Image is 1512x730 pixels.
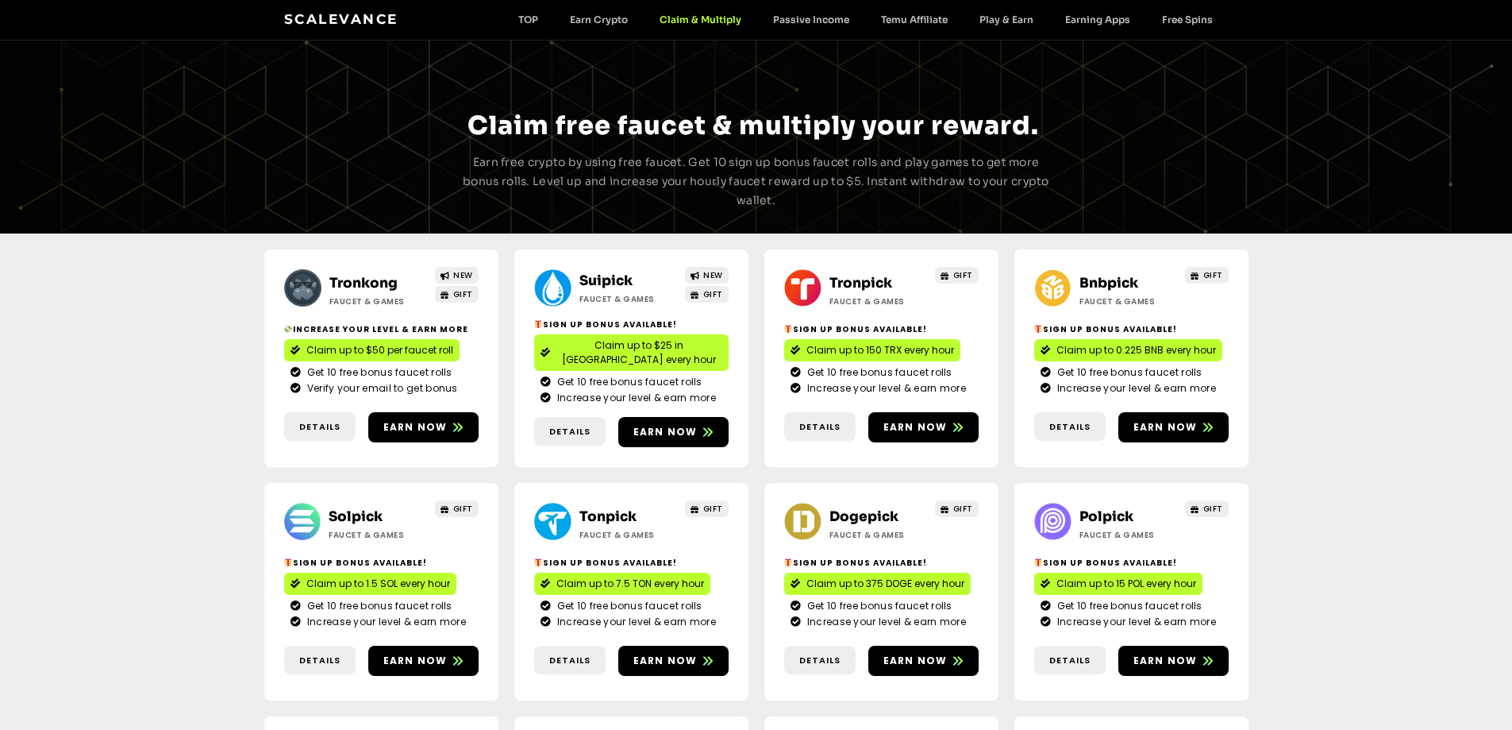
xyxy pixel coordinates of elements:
h2: Faucet & Games [1079,529,1179,541]
span: Increase your level & earn more [803,615,966,629]
a: Claim & Multiply [644,14,757,25]
span: Claim up to 150 TRX every hour [806,343,954,357]
img: 🎁 [534,320,542,328]
img: 🎁 [534,558,542,566]
span: GIFT [953,503,973,515]
h2: Faucet & Games [329,529,428,541]
a: Tronpick [829,275,892,292]
span: Claim up to 15 POL every hour [1056,577,1196,591]
span: GIFT [953,269,973,281]
a: Claim up to 0.225 BNB every hour [1034,339,1222,361]
a: Claim up to 7.5 TON every hour [534,573,710,595]
span: Earn now [883,654,948,668]
a: Details [534,646,606,675]
a: Scalevance [284,11,398,27]
span: Get 10 free bonus faucet rolls [303,599,452,613]
a: Free Spins [1146,14,1229,25]
p: Earn free crypto by using free faucet. Get 10 sign up bonus faucet rolls and play games to get mo... [461,153,1052,210]
span: Get 10 free bonus faucet rolls [1053,365,1202,380]
a: GIFT [685,500,729,517]
span: Claim up to 1.5 SOL every hour [306,577,450,591]
a: Claim up to $50 per faucet roll [284,339,460,361]
span: Claim up to 375 DOGE every hour [806,577,964,591]
img: 🎁 [284,558,292,566]
span: Claim up to $25 in [GEOGRAPHIC_DATA] every hour [556,338,722,367]
a: NEW [435,267,479,284]
img: 🎁 [1034,558,1042,566]
span: Earn now [883,420,948,435]
a: Bnbpick [1079,275,1138,292]
span: GIFT [453,503,473,515]
a: Details [1034,646,1106,675]
span: Get 10 free bonus faucet rolls [553,375,702,389]
span: NEW [703,269,723,281]
a: Earn now [618,417,729,447]
a: Details [1034,412,1106,442]
a: Earn now [368,646,479,676]
a: Details [284,412,356,442]
span: GIFT [703,503,723,515]
img: 🎁 [784,325,792,333]
span: Details [299,420,340,434]
a: Tronkong [329,275,398,292]
span: Get 10 free bonus faucet rolls [803,365,952,380]
a: Details [284,646,356,675]
a: Details [784,412,856,442]
span: Earn now [383,420,448,435]
a: Play & Earn [964,14,1049,25]
a: GIFT [935,500,979,517]
a: Earn now [868,646,979,676]
a: Earn now [618,646,729,676]
span: Details [1049,420,1091,434]
a: Solpick [329,508,383,525]
span: Earn now [633,654,698,668]
a: Earn now [868,412,979,442]
nav: Menu [502,14,1229,25]
span: Earn now [383,654,448,668]
a: Earn now [368,412,479,442]
a: GIFT [435,500,479,517]
a: GIFT [1185,267,1229,284]
span: Increase your level & earn more [1053,381,1216,396]
h2: Sign Up Bonus Available! [784,323,979,335]
img: 💸 [284,325,292,333]
span: Details [299,654,340,667]
span: Details [549,425,591,438]
a: Claim up to 1.5 SOL every hour [284,573,456,595]
a: Suipick [579,272,633,289]
a: Earn Crypto [554,14,644,25]
img: 🎁 [1034,325,1042,333]
span: Get 10 free bonus faucet rolls [553,599,702,613]
a: Claim up to $25 in [GEOGRAPHIC_DATA] every hour [534,334,729,371]
a: Earn now [1118,646,1229,676]
a: Claim up to 150 TRX every hour [784,339,960,361]
h2: Sign Up Bonus Available! [534,319,729,330]
span: Claim up to $50 per faucet roll [306,343,453,357]
h2: Faucet & Games [1079,295,1179,307]
a: Passive Income [757,14,865,25]
span: Increase your level & earn more [303,615,466,629]
a: Polpick [1079,508,1133,525]
a: Details [534,417,606,446]
span: Get 10 free bonus faucet rolls [1053,599,1202,613]
a: Claim up to 375 DOGE every hour [784,573,971,595]
a: GIFT [935,267,979,284]
h2: Sign Up Bonus Available! [784,557,979,569]
a: Temu Affiliate [865,14,964,25]
h2: Sign Up Bonus Available! [1034,557,1229,569]
span: Earn now [633,425,698,439]
h2: Faucet & Games [829,529,929,541]
span: Verify your email to get bonus [303,381,458,396]
span: Increase your level & earn more [553,391,716,405]
h2: Sign Up Bonus Available! [1034,323,1229,335]
span: Details [799,654,841,667]
span: Increase your level & earn more [553,615,716,629]
span: GIFT [453,288,473,300]
a: GIFT [435,286,479,303]
span: GIFT [1203,503,1223,515]
span: Increase your level & earn more [1053,615,1216,629]
a: GIFT [685,286,729,303]
h2: Faucet & Games [579,293,679,305]
a: TOP [502,14,554,25]
a: Dogepick [829,508,898,525]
